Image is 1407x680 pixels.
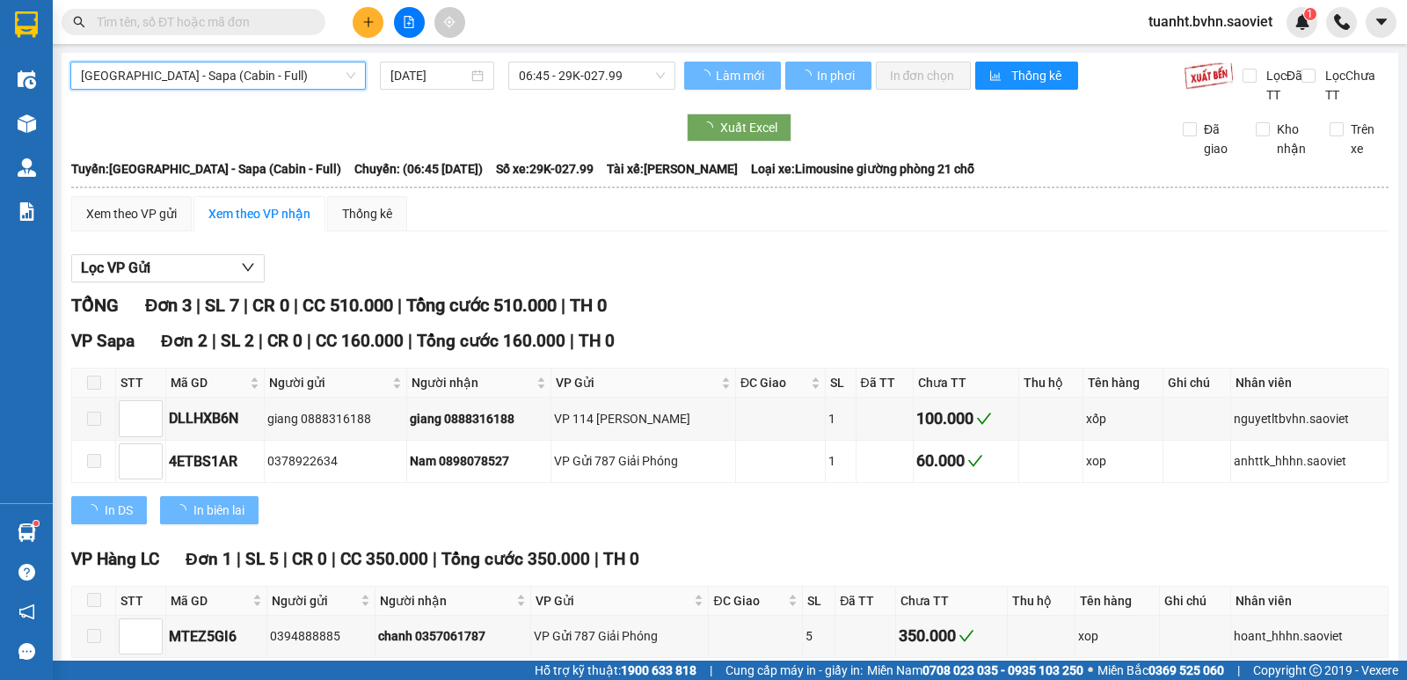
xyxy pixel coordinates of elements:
[18,523,36,542] img: warehouse-icon
[160,496,259,524] button: In biên lai
[535,661,696,680] span: Hỗ trợ kỹ thuật:
[33,521,39,526] sup: 1
[267,409,404,428] div: giang 0888316188
[1234,451,1385,471] div: anhttk_hhhn.saoviet
[826,369,857,398] th: SL
[433,549,437,569] span: |
[713,591,784,611] span: ĐC Giao
[196,295,200,316] span: |
[410,451,548,471] div: Nam 0898078527
[252,295,289,316] span: CR 0
[1334,14,1350,30] img: phone-icon
[166,441,265,483] td: 4ETBS1AR
[394,7,425,38] button: file-add
[519,62,664,89] span: 06:45 - 29K-027.99
[698,69,713,82] span: loading
[899,624,1004,648] div: 350.000
[259,331,263,351] span: |
[1294,14,1310,30] img: icon-new-feature
[1097,661,1224,680] span: Miền Bắc
[554,451,733,471] div: VP Gửi 787 Giải Phóng
[18,643,35,660] span: message
[916,449,1017,473] div: 60.000
[594,549,599,569] span: |
[785,62,871,90] button: In phơi
[169,407,261,429] div: DLLHXB6N
[1184,62,1234,90] img: 9k=
[340,549,428,569] span: CC 350.000
[267,451,404,471] div: 0378922634
[716,66,767,85] span: Làm mới
[603,549,639,569] span: TH 0
[443,16,456,28] span: aim
[1019,369,1083,398] th: Thu hộ
[186,549,232,569] span: Đơn 1
[71,295,119,316] span: TỔNG
[18,603,35,620] span: notification
[1304,8,1316,20] sup: 1
[71,254,265,282] button: Lọc VP Gửi
[85,504,105,516] span: loading
[354,159,483,179] span: Chuyến: (06:45 [DATE])
[684,62,781,90] button: Làm mới
[579,331,615,351] span: TH 0
[1234,409,1385,428] div: nguyetltbvhn.saoviet
[1011,66,1064,85] span: Thống kê
[1075,587,1160,616] th: Tên hàng
[989,69,1004,84] span: bar-chart
[1309,664,1322,676] span: copyright
[397,295,402,316] span: |
[410,409,548,428] div: giang 0888316188
[71,496,147,524] button: In DS
[81,62,355,89] span: Hà Nội - Sapa (Cabin - Full)
[169,625,264,647] div: MTEZ5GI6
[967,453,983,469] span: check
[1344,120,1389,158] span: Trên xe
[166,398,265,440] td: DLLHXB6N
[241,260,255,274] span: down
[171,373,246,392] span: Mã GD
[412,373,533,392] span: Người nhận
[73,16,85,28] span: search
[86,204,177,223] div: Xem theo VP gửi
[205,295,239,316] span: SL 7
[97,12,304,32] input: Tìm tên, số ĐT hoặc mã đơn
[18,564,35,581] span: question-circle
[272,591,357,611] span: Người gửi
[18,114,36,133] img: warehouse-icon
[342,204,392,223] div: Thống kê
[270,626,372,646] div: 0394888885
[307,331,311,351] span: |
[725,661,863,680] span: Cung cấp máy in - giấy in:
[166,616,267,658] td: MTEZ5GI6
[710,661,712,680] span: |
[353,7,383,38] button: plus
[1197,120,1243,158] span: Đã giao
[145,295,192,316] span: Đơn 3
[1078,626,1156,646] div: xop
[434,7,465,38] button: aim
[1318,66,1389,105] span: Lọc Chưa TT
[1163,369,1231,398] th: Ghi chú
[441,549,590,569] span: Tổng cước 350.000
[1086,451,1160,471] div: xop
[18,70,36,89] img: warehouse-icon
[914,369,1020,398] th: Chưa TT
[212,331,216,351] span: |
[817,66,857,85] span: In phơi
[857,369,914,398] th: Đã TT
[551,398,736,440] td: VP 114 Trần Nhật Duật
[174,504,193,516] span: loading
[835,587,896,616] th: Đã TT
[1374,14,1389,30] span: caret-down
[403,16,415,28] span: file-add
[1086,409,1160,428] div: xốp
[417,331,565,351] span: Tổng cước 160.000
[1160,587,1231,616] th: Ghi chú
[803,587,835,616] th: SL
[378,626,528,646] div: chanh 0357061787
[1083,369,1163,398] th: Tên hàng
[1231,587,1389,616] th: Nhân viên
[1148,663,1224,677] strong: 0369 525 060
[554,409,733,428] div: VP 114 [PERSON_NAME]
